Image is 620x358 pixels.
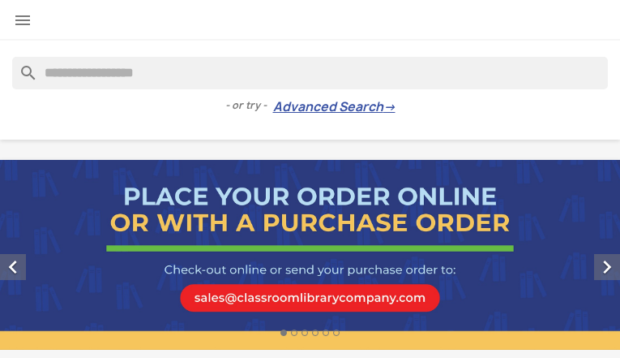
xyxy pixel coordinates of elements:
[12,57,608,89] input: Search
[273,99,396,115] a: Advanced Search→
[12,57,32,76] i: search
[594,254,620,280] i: 
[225,97,273,114] span: - or try -
[383,99,396,115] span: →
[13,11,32,30] i: 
